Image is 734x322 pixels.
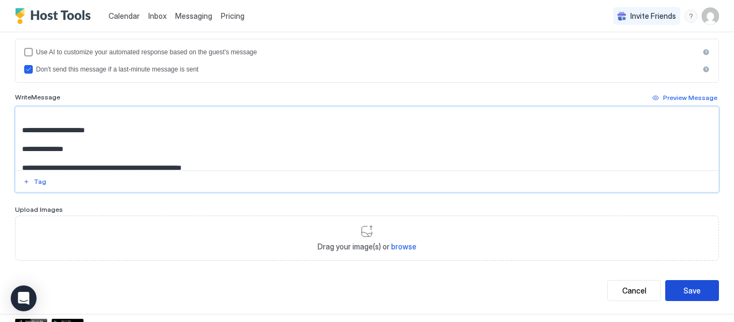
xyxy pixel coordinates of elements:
textarea: Input Field [16,107,710,170]
span: Invite Friends [630,11,676,21]
span: Upload Images [15,205,63,213]
div: Preview Message [663,93,717,103]
div: useAI [24,48,710,56]
span: Inbox [148,11,167,20]
a: Inbox [148,10,167,22]
span: Messaging [175,11,212,20]
div: disableIfLastMinute [24,65,710,74]
span: Calendar [109,11,140,20]
span: Drag your image(s) or [318,242,416,252]
div: User profile [702,8,719,25]
div: Cancel [622,285,646,296]
a: Messaging [175,10,212,22]
span: Write Message [15,93,60,101]
div: Use AI to customize your automated response based on the guest's message [36,48,699,56]
button: Preview Message [651,91,719,104]
a: Host Tools Logo [15,8,96,24]
span: browse [391,242,416,251]
div: Don't send this message if a last-minute message is sent [36,66,699,73]
div: menu [685,10,697,23]
div: Open Intercom Messenger [11,285,37,311]
button: Cancel [607,280,661,301]
a: Calendar [109,10,140,22]
button: Tag [21,175,48,188]
div: Tag [34,177,46,187]
button: Save [665,280,719,301]
span: Pricing [221,11,244,21]
div: Save [683,285,701,296]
